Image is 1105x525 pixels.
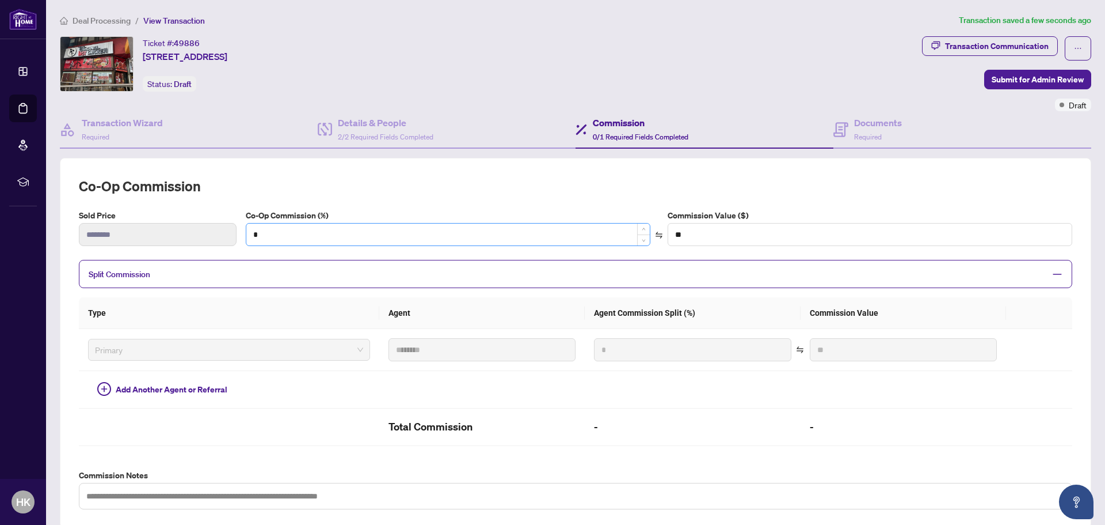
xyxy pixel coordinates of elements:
li: / [135,14,139,27]
article: Transaction saved a few seconds ago [959,14,1091,27]
h4: Commission [593,116,688,130]
span: swap [796,346,804,354]
span: Increase Value [637,224,650,235]
label: Co-Op Commission (%) [246,209,650,222]
th: Agent [379,297,585,329]
th: Type [79,297,379,329]
span: Draft [174,79,192,89]
div: Split Commission [79,260,1072,288]
th: Agent Commission Split (%) [585,297,801,329]
span: Split Commission [89,269,150,280]
span: Add Another Agent or Referral [116,383,227,396]
span: 49886 [174,38,200,48]
h4: Transaction Wizard [82,116,163,130]
span: home [60,17,68,25]
button: Add Another Agent or Referral [88,380,237,399]
div: Status: [143,76,196,92]
span: Draft [1069,99,1087,111]
th: Commission Value [801,297,1006,329]
label: Commission Notes [79,469,1072,482]
span: Decrease Value [637,235,650,245]
span: 2/2 Required Fields Completed [338,133,433,141]
h2: - [594,418,791,436]
span: Submit for Admin Review [992,70,1084,89]
span: up [642,227,646,231]
button: Open asap [1059,485,1093,519]
span: Deal Processing [73,16,131,26]
span: Primary [95,341,363,358]
span: View Transaction [143,16,205,26]
img: IMG-C12348976_1.jpg [60,37,133,91]
h2: Co-op Commission [79,177,1072,195]
div: Transaction Communication [945,37,1049,55]
button: Transaction Communication [922,36,1058,56]
span: 0/1 Required Fields Completed [593,133,688,141]
h4: Details & People [338,116,433,130]
label: Sold Price [79,209,237,222]
img: logo [9,9,37,30]
span: HK [16,494,31,510]
span: plus-circle [97,382,111,396]
div: Ticket #: [143,36,200,50]
span: Required [854,133,882,141]
h4: Documents [854,116,902,130]
h2: - [810,418,997,436]
h2: Total Commission [388,418,576,436]
span: ellipsis [1074,44,1082,52]
span: down [642,239,646,243]
span: minus [1052,269,1062,280]
span: [STREET_ADDRESS] [143,50,227,63]
button: Submit for Admin Review [984,70,1091,89]
label: Commission Value ($) [668,209,1072,222]
span: Required [82,133,109,141]
span: swap [655,231,663,239]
